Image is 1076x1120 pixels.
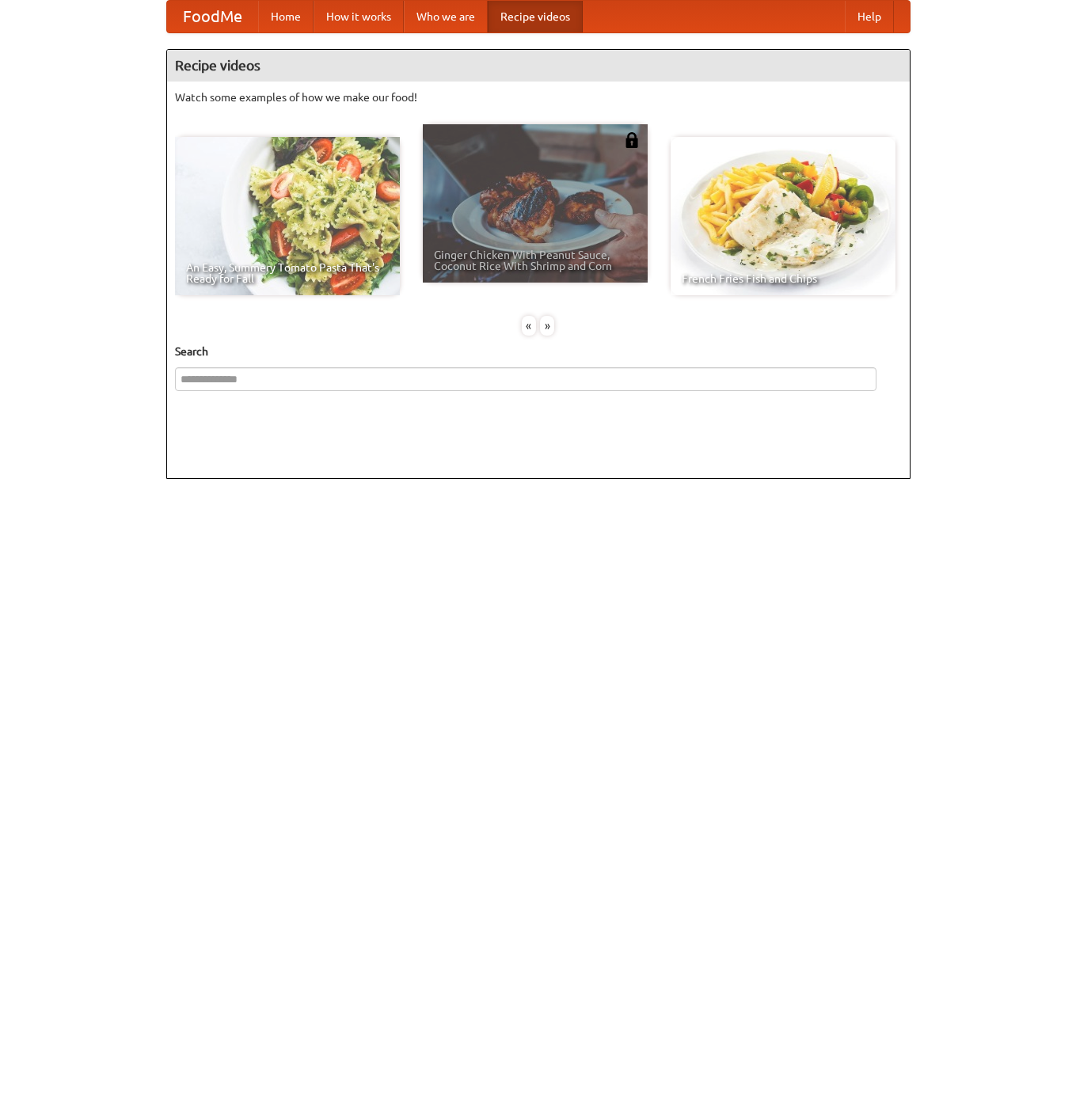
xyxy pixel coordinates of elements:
a: Who we are [404,1,488,32]
img: 483408.png [624,132,640,148]
h4: Recipe videos [167,50,910,82]
a: How it works [314,1,404,32]
a: An Easy, Summery Tomato Pasta That's Ready for Fall [175,137,400,295]
span: French Fries Fish and Chips [682,273,884,284]
h5: Search [175,344,902,359]
a: Home [258,1,314,32]
div: » [540,316,554,336]
div: « [522,316,536,336]
a: Recipe videos [488,1,583,32]
a: Help [845,1,894,32]
a: French Fries Fish and Chips [671,137,895,295]
p: Watch some examples of how we make our food! [175,89,902,105]
span: An Easy, Summery Tomato Pasta That's Ready for Fall [186,262,389,284]
a: FoodMe [167,1,258,32]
